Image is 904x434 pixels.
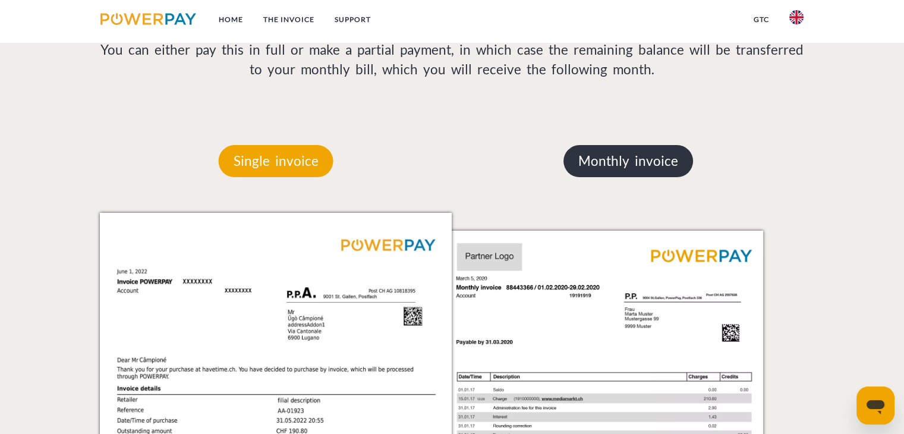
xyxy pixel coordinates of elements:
p: Monthly invoice [563,145,693,177]
img: logo-powerpay.svg [100,13,196,25]
img: en [789,10,804,24]
a: THE INVOICE [253,9,325,30]
a: Home [209,9,253,30]
a: GTC [744,9,779,30]
a: Support [325,9,381,30]
p: You can either pay this in full or make a partial payment, in which case the remaining balance wi... [100,40,804,80]
p: Single invoice [219,145,333,177]
iframe: Button to launch messaging window [856,386,894,424]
